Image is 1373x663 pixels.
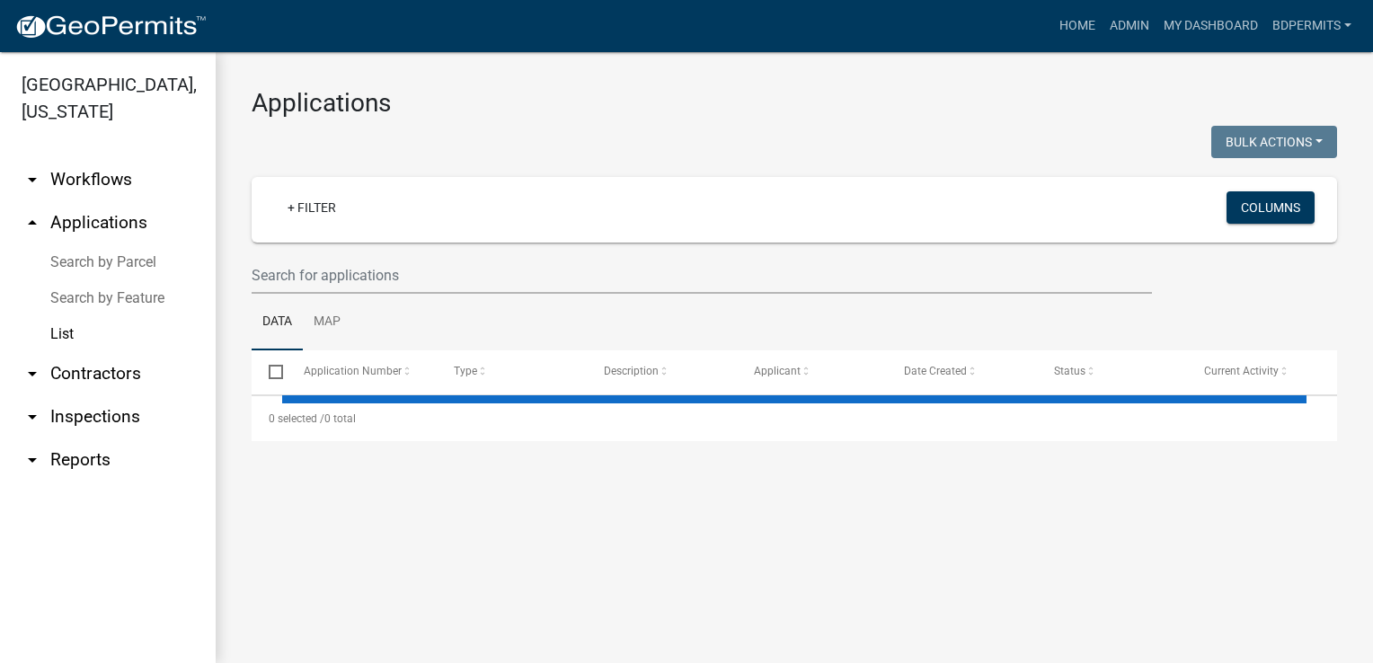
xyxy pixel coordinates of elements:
i: arrow_drop_down [22,363,43,385]
datatable-header-cell: Status [1037,350,1187,393]
i: arrow_drop_down [22,406,43,428]
span: Date Created [904,365,967,377]
i: arrow_drop_down [22,449,43,471]
a: Bdpermits [1265,9,1359,43]
i: arrow_drop_up [22,212,43,234]
button: Columns [1227,191,1315,224]
datatable-header-cell: Applicant [737,350,887,393]
i: arrow_drop_down [22,169,43,190]
datatable-header-cell: Select [252,350,286,393]
button: Bulk Actions [1211,126,1337,158]
a: Home [1052,9,1103,43]
span: Type [454,365,477,377]
datatable-header-cell: Application Number [286,350,436,393]
span: Description [604,365,659,377]
a: Admin [1103,9,1156,43]
datatable-header-cell: Current Activity [1187,350,1337,393]
span: Current Activity [1204,365,1279,377]
span: Status [1054,365,1085,377]
datatable-header-cell: Description [587,350,737,393]
a: + Filter [273,191,350,224]
a: Map [303,294,351,351]
a: My Dashboard [1156,9,1265,43]
input: Search for applications [252,257,1152,294]
span: 0 selected / [269,412,324,425]
span: Application Number [304,365,402,377]
datatable-header-cell: Type [436,350,586,393]
datatable-header-cell: Date Created [887,350,1037,393]
h3: Applications [252,88,1337,119]
a: Data [252,294,303,351]
span: Applicant [754,365,801,377]
div: 0 total [252,396,1337,441]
